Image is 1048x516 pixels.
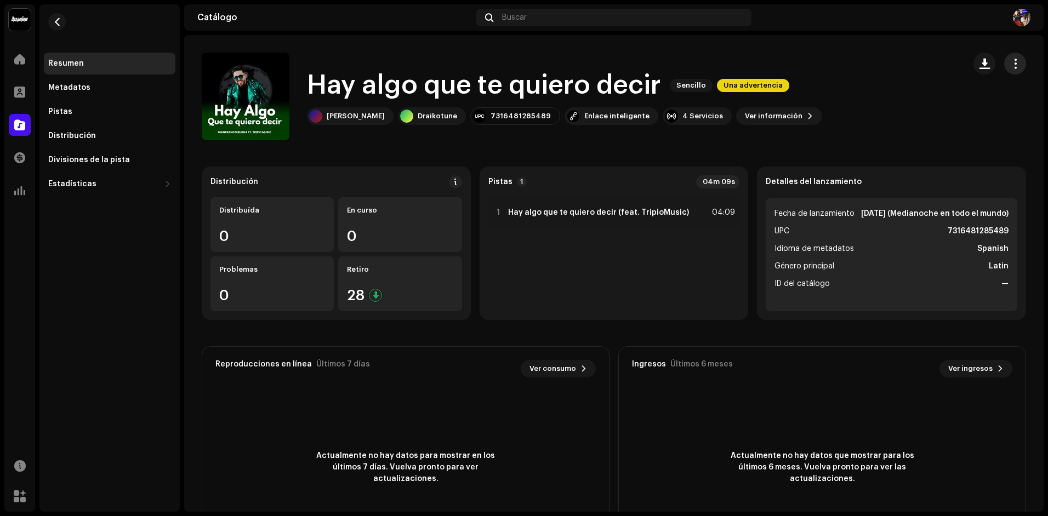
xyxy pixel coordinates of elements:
span: Idioma de metadatos [774,242,854,255]
div: Ingresos [632,360,666,369]
div: 04m 09s [696,175,739,188]
h1: Hay algo que te quiero decir [307,68,661,103]
img: 1a07d639-3a3d-4c1d-a3d5-6deaf7804af8 [1013,9,1030,26]
span: Buscar [502,13,527,22]
span: Actualmente no hay datos que mostrar para los últimos 6 meses. Vuelva pronto para ver las actuali... [724,450,921,485]
button: Ver ingresos [939,360,1012,377]
div: Últimos 7 días [316,360,370,369]
div: Distribución [48,131,96,140]
re-m-nav-dropdown: Estadísticas [44,173,175,195]
div: Retiro [347,265,453,274]
span: Género principal [774,260,834,273]
div: Problemas [219,265,325,274]
strong: [DATE] (Medianoche en todo el mundo) [861,207,1009,220]
re-m-nav-item: Resumen [44,53,175,74]
span: Ver ingresos [948,358,993,380]
div: 7316481285489 [491,112,551,121]
span: Ver consumo [529,358,576,380]
div: Metadatos [48,83,90,92]
strong: Latin [989,260,1009,273]
div: Distribución [210,177,258,186]
p-badge: 1 [517,177,527,187]
re-m-nav-item: Distribución [44,125,175,147]
div: Distribuída [219,206,325,215]
button: Ver información [736,107,822,125]
span: Una advertencia [717,79,789,92]
strong: Spanish [977,242,1009,255]
strong: 7316481285489 [948,225,1009,238]
div: Estadísticas [48,180,96,188]
div: 04:09 [711,206,735,219]
span: Actualmente no hay datos para mostrar en los últimos 7 días. Vuelva pronto para ver actualizaciones. [307,450,504,485]
div: Catálogo [197,13,472,22]
img: 10370c6a-d0e2-4592-b8a2-38f444b0ca44 [9,9,31,31]
re-m-nav-item: Metadatos [44,77,175,99]
span: Fecha de lanzamiento [774,207,855,220]
button: Ver consumo [521,360,596,377]
span: UPC [774,225,789,238]
div: Draikotune [418,112,457,121]
div: Últimos 6 meses [670,360,733,369]
div: [PERSON_NAME] [327,112,385,121]
div: Enlace inteligente [584,112,650,121]
div: Divisiones de la pista [48,156,130,164]
strong: — [1001,277,1009,290]
re-m-nav-item: Divisiones de la pista [44,149,175,171]
strong: Pistas [488,177,512,186]
div: 4 Servicios [682,112,723,121]
strong: Hay algo que te quiero decir (feat. TripioMusic) [508,208,689,217]
span: Sencillo [670,79,713,92]
span: Ver información [745,105,802,127]
div: Resumen [48,59,84,68]
re-m-nav-item: Pistas [44,101,175,123]
div: En curso [347,206,453,215]
div: Reproducciones en línea [215,360,312,369]
div: Pistas [48,107,72,116]
strong: Detalles del lanzamiento [766,177,862,186]
span: ID del catálogo [774,277,830,290]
